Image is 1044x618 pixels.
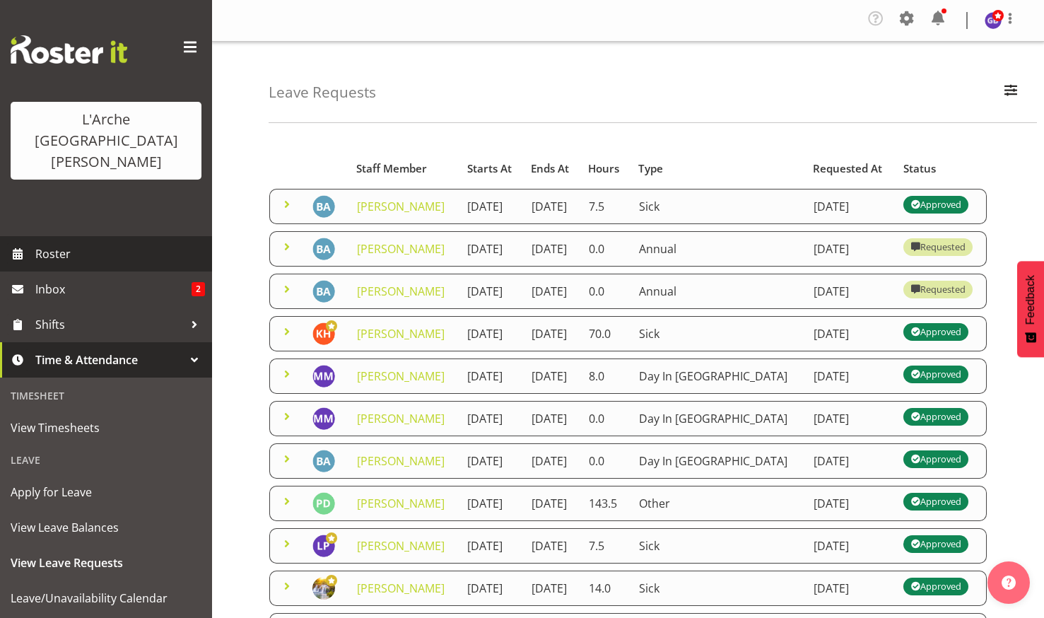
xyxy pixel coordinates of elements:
a: [PERSON_NAME] [357,538,445,554]
a: Apply for Leave [4,474,209,510]
div: L'Arche [GEOGRAPHIC_DATA][PERSON_NAME] [25,109,187,173]
td: Sick [630,316,805,351]
span: Shifts [35,314,184,335]
div: Approved [910,408,961,425]
div: Staff Member [356,161,451,177]
td: [DATE] [523,316,580,351]
span: Feedback [1024,275,1037,325]
td: Other [630,486,805,521]
td: 0.0 [580,231,630,267]
td: [DATE] [523,274,580,309]
img: Rosterit website logo [11,35,127,64]
a: View Timesheets [4,410,209,445]
div: Ends At [531,161,572,177]
span: Roster [35,243,205,264]
td: 14.0 [580,571,630,606]
td: 0.0 [580,443,630,479]
div: Timesheet [4,381,209,410]
td: Annual [630,274,805,309]
a: View Leave Requests [4,545,209,581]
td: [DATE] [459,443,523,479]
a: [PERSON_NAME] [357,496,445,511]
td: Annual [630,231,805,267]
td: [DATE] [459,571,523,606]
div: Approved [910,196,961,213]
td: [DATE] [459,486,523,521]
td: [DATE] [805,571,896,606]
h4: Leave Requests [269,84,376,100]
span: View Leave Requests [11,552,201,573]
div: Approved [910,535,961,552]
a: [PERSON_NAME] [357,411,445,426]
td: [DATE] [805,189,896,224]
img: bibi-ali4942.jpg [312,280,335,303]
img: michelle-muir11086.jpg [312,365,335,387]
td: [DATE] [459,316,523,351]
td: [DATE] [805,443,896,479]
div: Requested [910,238,966,255]
span: Time & Attendance [35,349,184,371]
a: [PERSON_NAME] [357,368,445,384]
a: [PERSON_NAME] [357,284,445,299]
td: Sick [630,189,805,224]
a: [PERSON_NAME] [357,241,445,257]
div: Hours [588,161,622,177]
img: aizza-garduque4b89473dfc6c768e6a566f2329987521.png [312,577,335,600]
img: pauline-denton80.jpg [312,492,335,515]
td: Sick [630,528,805,564]
div: Requested At [813,161,887,177]
td: [DATE] [523,443,580,479]
td: [DATE] [459,528,523,564]
td: Sick [630,571,805,606]
a: View Leave Balances [4,510,209,545]
td: [DATE] [523,401,580,436]
span: View Timesheets [11,417,201,438]
td: Day In [GEOGRAPHIC_DATA] [630,358,805,394]
a: [PERSON_NAME] [357,199,445,214]
td: [DATE] [805,486,896,521]
div: Approved [910,493,961,510]
td: [DATE] [805,274,896,309]
a: [PERSON_NAME] [357,581,445,596]
div: Approved [910,578,961,595]
td: [DATE] [805,401,896,436]
span: Apply for Leave [11,482,201,503]
td: [DATE] [459,358,523,394]
td: [DATE] [805,528,896,564]
img: gillian-bradshaw10168.jpg [985,12,1002,29]
img: bibi-ali4942.jpg [312,195,335,218]
td: 0.0 [580,274,630,309]
img: bibi-ali4942.jpg [312,450,335,472]
img: help-xxl-2.png [1002,576,1016,590]
td: [DATE] [805,358,896,394]
td: [DATE] [459,274,523,309]
span: Leave/Unavailability Calendar [11,588,201,609]
div: Approved [910,450,961,467]
td: [DATE] [459,401,523,436]
td: 143.5 [580,486,630,521]
a: [PERSON_NAME] [357,453,445,469]
img: lydia-peters9732.jpg [312,535,335,557]
td: [DATE] [523,189,580,224]
td: [DATE] [523,528,580,564]
img: michelle-muir11086.jpg [312,407,335,430]
td: [DATE] [805,316,896,351]
td: [DATE] [459,189,523,224]
div: Leave [4,445,209,474]
td: [DATE] [523,358,580,394]
td: [DATE] [523,231,580,267]
span: 2 [192,282,205,296]
img: bibi-ali4942.jpg [312,238,335,260]
div: Approved [910,366,961,383]
a: [PERSON_NAME] [357,326,445,342]
div: Starts At [467,161,515,177]
td: 7.5 [580,189,630,224]
td: Day In [GEOGRAPHIC_DATA] [630,401,805,436]
div: Requested [910,281,966,298]
td: [DATE] [805,231,896,267]
td: 0.0 [580,401,630,436]
td: 7.5 [580,528,630,564]
td: 70.0 [580,316,630,351]
button: Filter Employees [996,77,1026,108]
a: Leave/Unavailability Calendar [4,581,209,616]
